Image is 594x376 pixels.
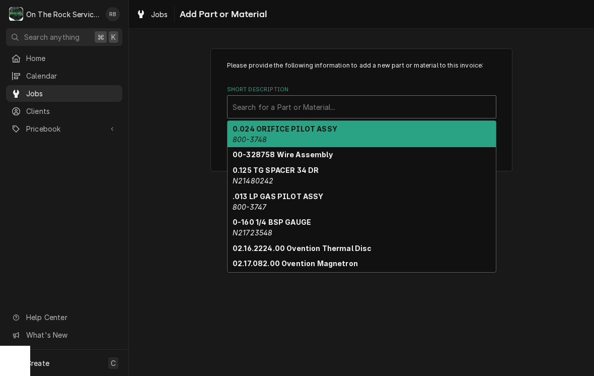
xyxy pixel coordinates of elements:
[24,32,80,42] span: Search anything
[26,9,100,20] div: On The Rock Services
[227,61,496,70] p: Please provide the following information to add a new part or material to this invoice:
[9,7,23,21] div: O
[26,88,117,99] span: Jobs
[227,86,496,94] label: Short Description
[106,7,120,21] div: Ray Beals's Avatar
[233,192,324,201] strong: .013 LP GAS PILOT ASSY
[6,85,122,102] a: Jobs
[233,218,311,226] strong: 0-160 1/4 BSP GAUGE
[233,176,273,185] em: N21480242
[233,228,272,237] em: N21723548
[26,123,102,134] span: Pricebook
[210,48,512,171] div: Line Item Create/Update
[6,120,122,137] a: Go to Pricebook
[233,244,372,253] strong: 02.16.2224.00 Ovention Thermal Disc
[26,359,49,367] span: Create
[26,312,116,323] span: Help Center
[227,61,496,118] div: Line Item Create/Update Form
[26,106,117,116] span: Clients
[233,259,358,268] strong: 02.17.082.00 Ovention Magnetron
[106,7,120,21] div: RB
[233,135,267,144] em: 800-3748
[6,327,122,343] a: Go to What's New
[9,7,23,21] div: On The Rock Services's Avatar
[227,86,496,118] div: Short Description
[6,50,122,67] a: Home
[26,71,117,81] span: Calendar
[233,166,319,174] strong: 0.125 TG SPACER 34 DR
[233,203,266,211] em: 800-3747
[111,32,116,42] span: K
[26,330,116,340] span: What's New
[132,6,172,23] a: Jobs
[151,9,168,20] span: Jobs
[97,32,104,42] span: ⌘
[6,103,122,119] a: Clients
[111,358,116,368] span: C
[26,53,117,64] span: Home
[6,28,122,46] button: Search anything⌘K
[6,68,122,84] a: Calendar
[233,150,333,159] strong: 00-328758 Wire Assembly
[233,124,337,133] strong: 0.024 ORIFICE PILOT ASSY
[177,8,267,21] span: Add Part or Material
[6,309,122,326] a: Go to Help Center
